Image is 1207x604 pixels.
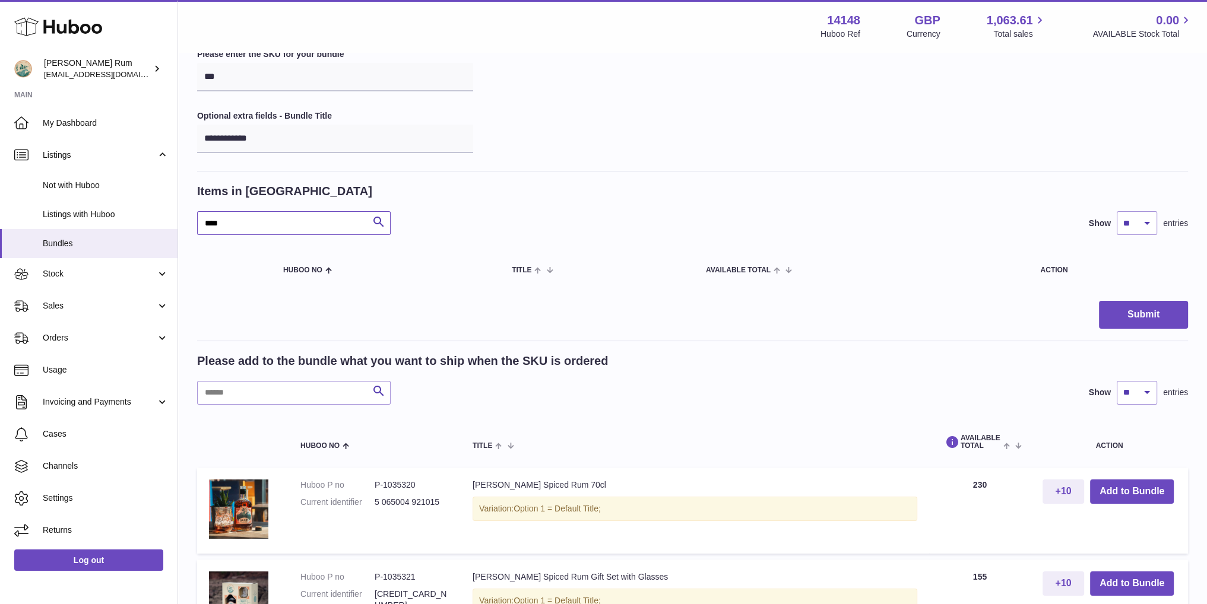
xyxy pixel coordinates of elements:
[1156,12,1179,28] span: 0.00
[1031,422,1188,462] th: Action
[43,117,169,129] span: My Dashboard
[987,12,1033,28] span: 1,063.61
[1163,218,1188,229] span: entries
[44,69,175,79] span: [EMAIL_ADDRESS][DOMAIN_NAME]
[1040,266,1176,274] div: Action
[941,434,1000,450] span: AVAILABLE Total
[43,364,169,376] span: Usage
[197,183,372,199] h2: Items in [GEOGRAPHIC_DATA]
[209,479,268,539] img: Barti Spiced Rum 70cl
[14,60,32,78] img: mail@bartirum.wales
[1043,479,1084,504] button: +10
[197,49,473,60] label: Please enter the SKU for your bundle
[197,353,608,369] h2: Please add to the bundle what you want to ship when the SKU is ordered
[300,571,375,583] dt: Huboo P no
[1099,301,1188,329] button: Submit
[1090,571,1174,596] button: Add to Bundle
[300,497,375,508] dt: Current identifier
[43,268,156,279] span: Stock
[929,468,1031,554] td: 230
[197,110,473,122] label: Optional extra fields - Bundle Title
[1092,12,1193,40] a: 0.00 AVAILABLE Stock Total
[44,58,151,80] div: [PERSON_NAME] Rum
[43,332,156,344] span: Orders
[1163,387,1188,398] span: entries
[907,28,940,40] div: Currency
[1092,28,1193,40] span: AVAILABLE Stock Total
[43,460,169,472] span: Channels
[461,468,929,554] td: [PERSON_NAME] Spiced Rum 70cl
[43,428,169,440] span: Cases
[827,12,860,28] strong: 14148
[43,150,156,161] span: Listings
[300,479,375,491] dt: Huboo P no
[43,492,169,504] span: Settings
[43,209,169,220] span: Listings with Huboo
[473,497,917,521] div: Variation:
[43,238,169,249] span: Bundles
[375,497,449,508] dd: 5 065004 921015
[43,300,156,311] span: Sales
[283,266,322,274] span: Huboo no
[43,180,169,191] span: Not with Huboo
[375,571,449,583] dd: P-1035321
[473,442,492,450] span: Title
[43,524,169,536] span: Returns
[1090,479,1174,504] button: Add to Bundle
[1089,387,1111,398] label: Show
[514,504,601,513] span: Option 1 = Default Title;
[1043,571,1084,596] button: +10
[43,396,156,408] span: Invoicing and Payments
[820,28,860,40] div: Huboo Ref
[706,266,771,274] span: AVAILABLE Total
[987,12,1047,40] a: 1,063.61 Total sales
[914,12,940,28] strong: GBP
[1089,218,1111,229] label: Show
[512,266,531,274] span: Title
[14,549,163,571] a: Log out
[375,479,449,491] dd: P-1035320
[300,442,340,450] span: Huboo no
[993,28,1046,40] span: Total sales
